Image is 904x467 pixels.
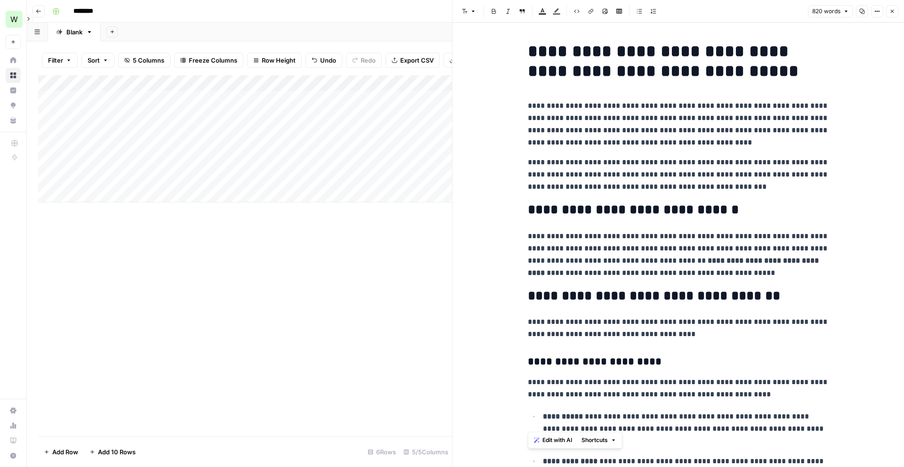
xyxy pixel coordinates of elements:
[262,56,296,65] span: Row Height
[542,436,572,444] span: Edit with AI
[361,56,376,65] span: Redo
[6,53,21,68] a: Home
[6,83,21,98] a: Insights
[320,56,336,65] span: Undo
[52,447,78,457] span: Add Row
[6,68,21,83] a: Browse
[530,434,576,446] button: Edit with AI
[6,98,21,113] a: Opportunities
[400,56,434,65] span: Export CSV
[581,436,608,444] span: Shortcuts
[6,113,21,128] a: Your Data
[6,418,21,433] a: Usage
[48,56,63,65] span: Filter
[98,447,136,457] span: Add 10 Rows
[346,53,382,68] button: Redo
[808,5,853,17] button: 820 words
[400,444,452,459] div: 5/5 Columns
[306,53,342,68] button: Undo
[84,444,141,459] button: Add 10 Rows
[42,53,78,68] button: Filter
[133,56,164,65] span: 5 Columns
[66,27,82,37] div: Blank
[247,53,302,68] button: Row Height
[386,53,440,68] button: Export CSV
[6,8,21,31] button: Workspace: Workspace1
[48,23,101,41] a: Blank
[812,7,840,16] span: 820 words
[38,444,84,459] button: Add Row
[6,433,21,448] a: Learning Hub
[6,448,21,463] button: Help + Support
[578,434,620,446] button: Shortcuts
[189,56,237,65] span: Freeze Columns
[10,14,18,25] span: W
[81,53,114,68] button: Sort
[118,53,170,68] button: 5 Columns
[88,56,100,65] span: Sort
[6,403,21,418] a: Settings
[174,53,243,68] button: Freeze Columns
[364,444,400,459] div: 6 Rows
